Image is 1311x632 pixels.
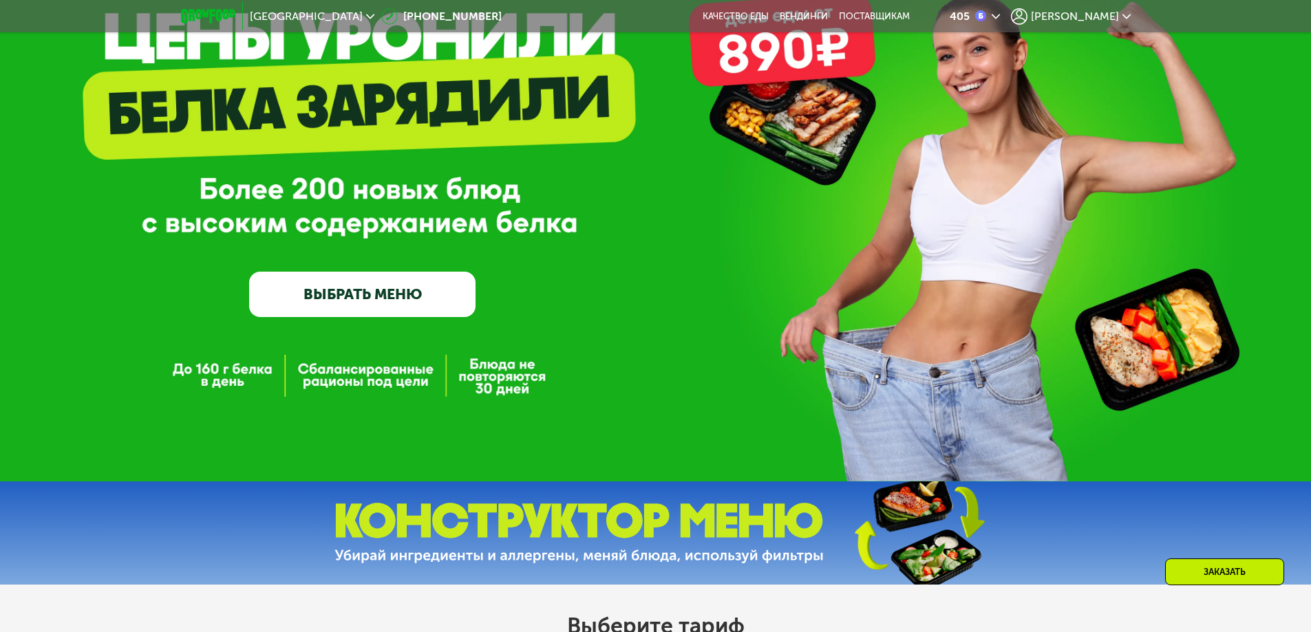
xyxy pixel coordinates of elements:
[249,272,476,317] a: ВЫБРАТЬ МЕНЮ
[780,11,828,22] a: Вендинги
[381,8,502,25] a: [PHONE_NUMBER]
[839,11,910,22] div: поставщикам
[950,11,970,22] div: 405
[1031,11,1119,22] span: [PERSON_NAME]
[250,11,363,22] span: [GEOGRAPHIC_DATA]
[1165,558,1284,585] div: Заказать
[703,11,769,22] a: Качество еды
